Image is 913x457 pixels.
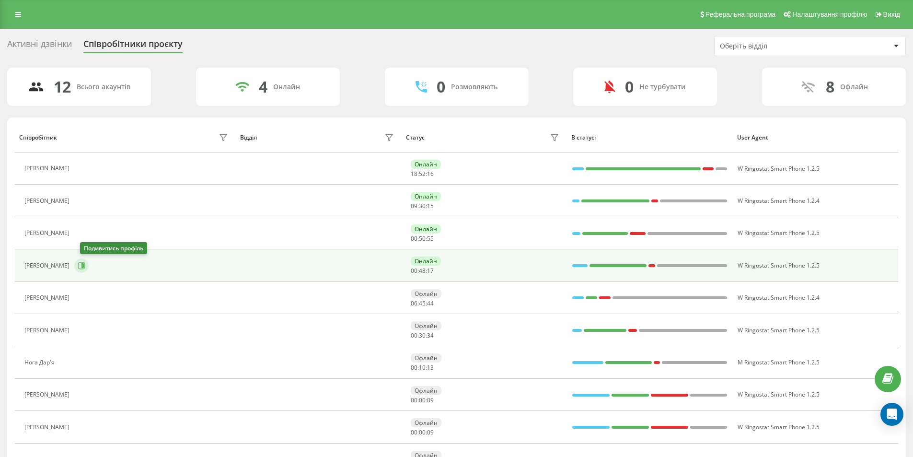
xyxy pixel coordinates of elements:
[24,327,72,334] div: [PERSON_NAME]
[451,83,497,91] div: Розмовляють
[24,230,72,236] div: [PERSON_NAME]
[411,224,441,234] div: Онлайн
[427,396,434,404] span: 09
[419,234,426,243] span: 50
[427,234,434,243] span: 55
[411,202,417,210] span: 09
[411,396,417,404] span: 00
[411,160,441,169] div: Онлайн
[883,11,900,18] span: Вихід
[411,429,434,436] div: : :
[83,39,183,54] div: Співробітники проєкту
[411,353,441,363] div: Офлайн
[411,364,434,371] div: : :
[840,83,868,91] div: Офлайн
[419,363,426,372] span: 19
[427,428,434,436] span: 09
[437,78,445,96] div: 0
[411,397,434,404] div: : :
[80,242,147,254] div: Подивитись профіль
[738,164,820,173] span: W Ringostat Smart Phone 1.2.5
[571,134,728,141] div: В статусі
[427,267,434,275] span: 17
[411,418,441,427] div: Офлайн
[411,268,434,274] div: : :
[419,299,426,307] span: 45
[411,331,417,340] span: 00
[419,202,426,210] span: 30
[738,326,820,334] span: W Ringostat Smart Phone 1.2.5
[259,78,267,96] div: 4
[411,171,434,177] div: : :
[24,198,72,204] div: [PERSON_NAME]
[639,83,686,91] div: Не турбувати
[240,134,257,141] div: Відділ
[411,203,434,210] div: : :
[411,234,417,243] span: 00
[411,332,434,339] div: : :
[737,134,894,141] div: User Agent
[411,257,441,266] div: Онлайн
[419,267,426,275] span: 48
[738,293,820,302] span: W Ringostat Smart Phone 1.2.4
[77,83,130,91] div: Всього акаунтів
[625,78,634,96] div: 0
[738,261,820,270] span: W Ringostat Smart Phone 1.2.5
[419,428,426,436] span: 00
[419,331,426,340] span: 30
[411,267,417,275] span: 00
[24,391,72,398] div: [PERSON_NAME]
[411,289,441,298] div: Офлайн
[427,202,434,210] span: 15
[826,78,834,96] div: 8
[24,294,72,301] div: [PERSON_NAME]
[411,321,441,330] div: Офлайн
[411,363,417,372] span: 00
[411,299,417,307] span: 06
[24,165,72,172] div: [PERSON_NAME]
[411,300,434,307] div: : :
[411,386,441,395] div: Офлайн
[738,229,820,237] span: W Ringostat Smart Phone 1.2.5
[419,396,426,404] span: 00
[792,11,867,18] span: Налаштування профілю
[720,42,834,50] div: Оберіть відділ
[24,262,72,269] div: [PERSON_NAME]
[411,428,417,436] span: 00
[427,170,434,178] span: 16
[738,358,820,366] span: M Ringostat Smart Phone 1.2.5
[406,134,425,141] div: Статус
[411,235,434,242] div: : :
[738,390,820,398] span: W Ringostat Smart Phone 1.2.5
[880,403,903,426] div: Open Intercom Messenger
[427,331,434,340] span: 34
[24,359,57,366] div: Нога Дар'я
[427,363,434,372] span: 13
[427,299,434,307] span: 44
[419,170,426,178] span: 52
[19,134,57,141] div: Співробітник
[273,83,300,91] div: Онлайн
[738,423,820,431] span: W Ringostat Smart Phone 1.2.5
[411,170,417,178] span: 18
[411,192,441,201] div: Онлайн
[24,424,72,431] div: [PERSON_NAME]
[54,78,71,96] div: 12
[705,11,776,18] span: Реферальна програма
[738,197,820,205] span: W Ringostat Smart Phone 1.2.4
[7,39,72,54] div: Активні дзвінки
